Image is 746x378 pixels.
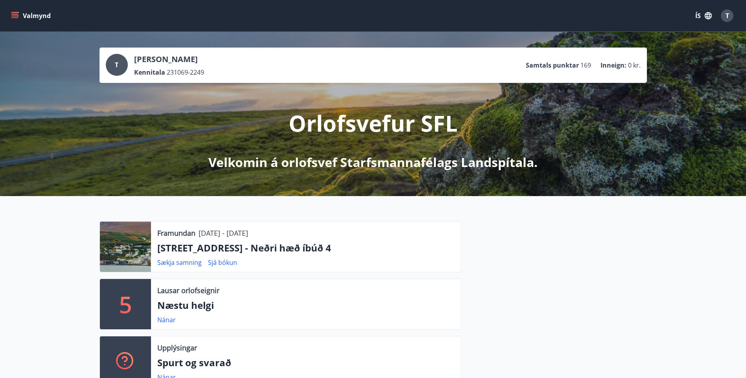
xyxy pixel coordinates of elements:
p: Inneign : [600,61,626,70]
span: 0 kr. [628,61,641,70]
a: Sjá bókun [208,258,237,267]
a: Sækja samning [157,258,202,267]
p: Orlofsvefur SFL [289,108,458,138]
p: Kennitala [134,68,165,77]
p: Velkomin á orlofsvef Starfsmannafélags Landspítala. [208,154,538,171]
button: ÍS [691,9,716,23]
a: Nánar [157,316,176,324]
span: T [726,11,729,20]
p: Samtals punktar [526,61,579,70]
span: 169 [580,61,591,70]
p: [DATE] - [DATE] [199,228,248,238]
p: Lausar orlofseignir [157,285,219,295]
span: 231069-2249 [167,68,204,77]
p: Framundan [157,228,195,238]
span: T [115,61,118,69]
p: Spurt og svarað [157,356,455,369]
p: [STREET_ADDRESS] - Neðri hæð íbúð 4 [157,241,455,255]
p: [PERSON_NAME] [134,54,204,65]
p: Næstu helgi [157,299,455,312]
p: Upplýsingar [157,343,197,353]
button: menu [9,9,54,23]
p: 5 [119,289,132,319]
button: T [718,6,737,25]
